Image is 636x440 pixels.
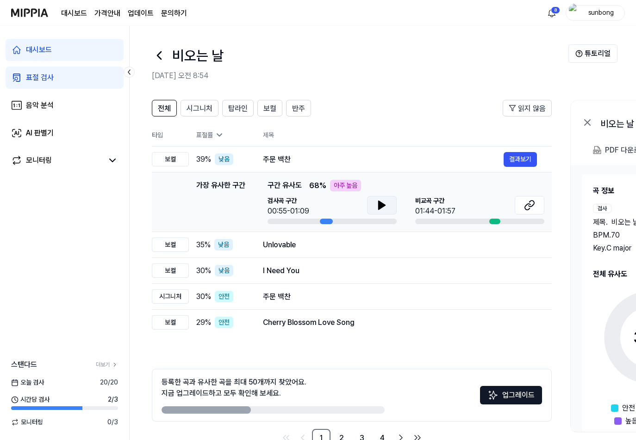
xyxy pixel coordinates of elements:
h1: 비오는 날 [172,45,224,66]
span: 20 / 20 [100,378,118,387]
span: 구간 유사도 [268,180,302,191]
a: 모니터링 [11,155,103,166]
span: 읽지 않음 [518,103,546,114]
h2: [DATE] 오전 8:54 [152,70,568,81]
span: 0 / 3 [107,417,118,427]
img: profile [569,4,580,22]
span: 오늘 검사 [11,378,44,387]
div: 보컬 [152,263,189,278]
div: 안전 [215,291,233,302]
div: 주문 백찬 [263,154,504,165]
div: 8 [551,6,560,14]
div: 낮음 [215,265,233,276]
div: 보컬 [152,315,189,330]
div: 표절률 [196,130,248,140]
span: 제목 . [593,217,608,228]
div: 00:55-01:09 [268,206,309,217]
div: 안전 [215,317,233,328]
span: 안전 [622,403,635,414]
div: 보컬 [152,238,189,252]
a: 대시보드 [6,39,124,61]
th: 제목 [263,124,552,146]
span: 검사곡 구간 [268,196,309,206]
button: 가격안내 [94,8,120,19]
div: 아주 높음 [330,180,361,191]
span: 반주 [292,103,305,114]
span: 35 % [196,239,211,251]
button: 알림8 [544,6,559,20]
span: 68 % [309,180,326,191]
button: 결과보기 [504,152,537,167]
a: Sparkles업그레이드 [480,394,542,403]
span: 모니터링 [11,417,43,427]
img: Sparkles [487,390,499,401]
button: 시그니처 [181,100,218,116]
div: Unlovable [263,239,537,251]
div: 보컬 [152,152,189,166]
div: AI 판별기 [26,128,54,139]
button: 튜토리얼 [568,44,617,63]
a: 문의하기 [161,8,187,19]
div: 표절 검사 [26,72,54,83]
a: 대시보드 [61,8,87,19]
img: PDF Download [593,146,601,154]
div: 모니터링 [26,155,52,166]
span: 39 % [196,154,211,165]
img: 알림 [546,7,557,18]
div: 검사 [593,204,611,213]
span: 보컬 [263,103,276,114]
a: AI 판별기 [6,122,124,144]
span: 탑라인 [228,103,248,114]
span: 30 % [196,265,211,276]
button: 업그레이드 [480,386,542,404]
div: 음악 분석 [26,100,54,111]
span: 29 % [196,317,211,328]
a: 음악 분석 [6,94,124,116]
div: 대시보드 [26,44,52,55]
th: 타입 [152,124,189,147]
div: 낮음 [214,239,233,251]
button: 전체 [152,100,177,116]
a: 더보기 [96,361,118,369]
span: 전체 [158,103,171,114]
span: 30 % [196,291,211,302]
span: 2 / 3 [108,395,118,404]
div: I Need You [263,265,537,276]
a: 표절 검사 [6,67,124,89]
button: profilesunbong [566,5,625,21]
button: 탑라인 [222,100,254,116]
div: sunbong [583,7,619,18]
span: 시간당 검사 [11,395,50,404]
span: 스탠다드 [11,359,37,370]
div: 가장 유사한 구간 [196,180,245,224]
div: Cherry Blossom Love Song [263,317,537,328]
button: 읽지 않음 [503,100,552,116]
div: 등록한 곡과 유사한 곡을 최대 50개까지 찾았어요. 지금 업그레이드하고 모두 확인해 보세요. [162,377,306,399]
img: Help [575,50,583,57]
div: 낮음 [215,153,233,165]
a: 업데이트 [128,8,154,19]
button: 반주 [286,100,311,116]
button: 보컬 [257,100,282,116]
div: 시그니처 [152,289,189,304]
div: 01:44-01:57 [415,206,455,217]
span: 시그니처 [187,103,212,114]
span: 비교곡 구간 [415,196,455,206]
div: 주문 백찬 [263,291,537,302]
